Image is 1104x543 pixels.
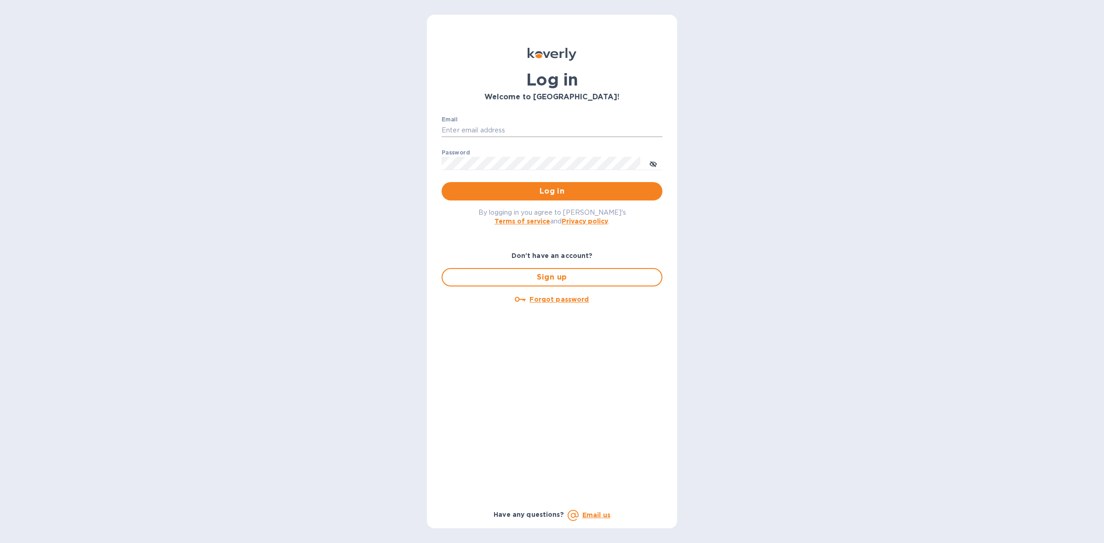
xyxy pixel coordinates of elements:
[529,296,589,303] u: Forgot password
[449,186,655,197] span: Log in
[644,154,662,172] button: toggle password visibility
[442,268,662,286] button: Sign up
[442,124,662,137] input: Enter email address
[528,48,576,61] img: Koverly
[494,217,550,225] a: Terms of service
[494,511,564,518] b: Have any questions?
[442,70,662,89] h1: Log in
[442,182,662,200] button: Log in
[512,252,593,259] b: Don't have an account?
[442,93,662,102] h3: Welcome to [GEOGRAPHIC_DATA]!
[478,209,626,225] span: By logging in you agree to [PERSON_NAME]'s and .
[582,511,610,519] a: Email us
[442,150,470,155] label: Password
[450,272,654,283] span: Sign up
[562,217,608,225] a: Privacy policy
[442,117,458,122] label: Email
